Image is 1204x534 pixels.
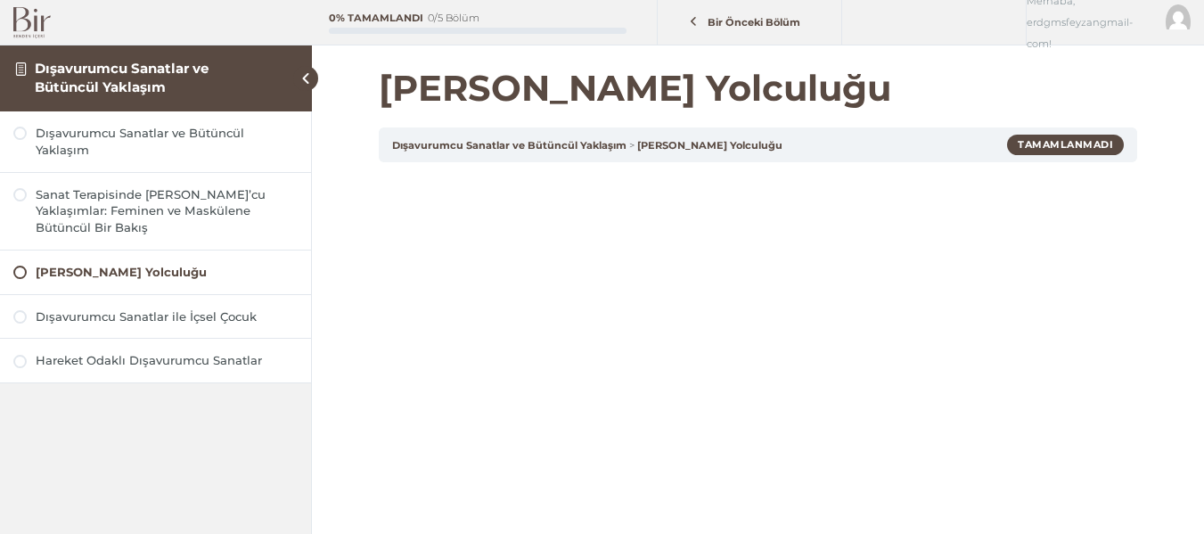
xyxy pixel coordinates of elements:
a: Bir Önceki Bölüm [662,6,837,39]
a: Sanat Terapisinde [PERSON_NAME]’cu Yaklaşımlar: Feminen ve Maskülene Bütüncül Bir Bakış [13,186,298,236]
div: Tamamlanmadı [1007,135,1124,154]
a: Dışavurumcu Sanatlar ve Bütüncül Yaklaşım [13,125,298,159]
div: 0% Tamamlandı [329,13,423,23]
div: Sanat Terapisinde [PERSON_NAME]’cu Yaklaşımlar: Feminen ve Maskülene Bütüncül Bir Bakış [36,186,298,236]
div: [PERSON_NAME] Yolculuğu [36,264,298,281]
a: Hareket Odaklı Dışavurumcu Sanatlar [13,352,298,369]
a: [PERSON_NAME] Yolculuğu [13,264,298,281]
img: Bir Logo [13,7,51,38]
h1: [PERSON_NAME] Yolculuğu [379,67,1137,110]
a: [PERSON_NAME] Yolculuğu [637,139,782,152]
span: Bir Önceki Bölüm [698,16,811,29]
a: Dışavurumcu Sanatlar ile İçsel Çocuk [13,308,298,325]
div: Dışavurumcu Sanatlar ve Bütüncül Yaklaşım [36,125,298,159]
a: Dışavurumcu Sanatlar ve Bütüncül Yaklaşım [35,60,209,94]
div: Hareket Odaklı Dışavurumcu Sanatlar [36,352,298,369]
div: Dışavurumcu Sanatlar ile İçsel Çocuk [36,308,298,325]
div: 0/5 Bölüm [428,13,479,23]
a: Dışavurumcu Sanatlar ve Bütüncül Yaklaşım [392,139,627,152]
